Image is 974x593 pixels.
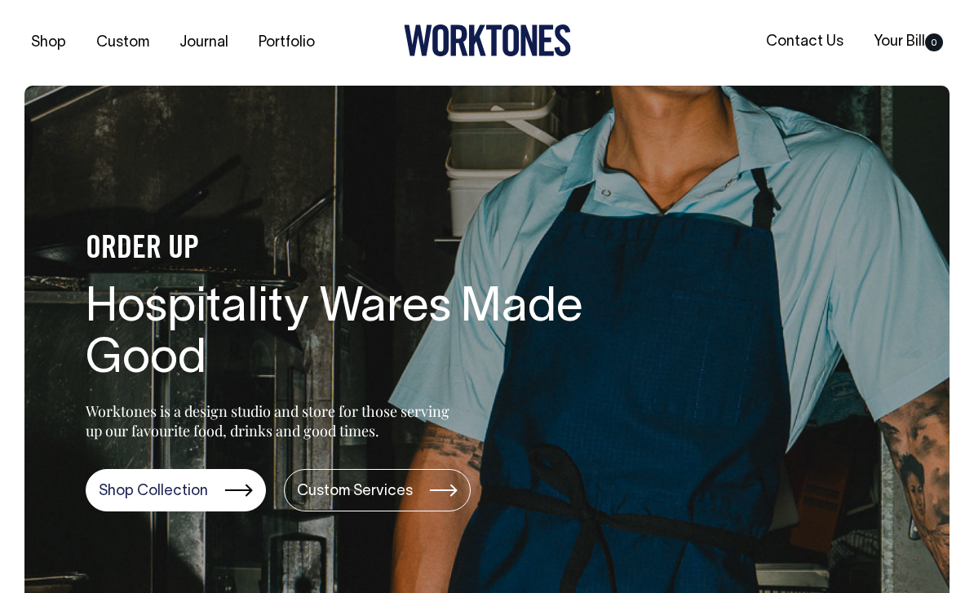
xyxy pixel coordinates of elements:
[867,29,950,55] a: Your Bill0
[86,232,608,267] h4: ORDER UP
[173,29,235,56] a: Journal
[284,469,471,511] a: Custom Services
[252,29,321,56] a: Portfolio
[24,29,73,56] a: Shop
[90,29,156,56] a: Custom
[759,29,850,55] a: Contact Us
[86,283,608,387] h1: Hospitality Wares Made Good
[86,469,266,511] a: Shop Collection
[86,401,457,440] p: Worktones is a design studio and store for those serving up our favourite food, drinks and good t...
[925,33,943,51] span: 0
